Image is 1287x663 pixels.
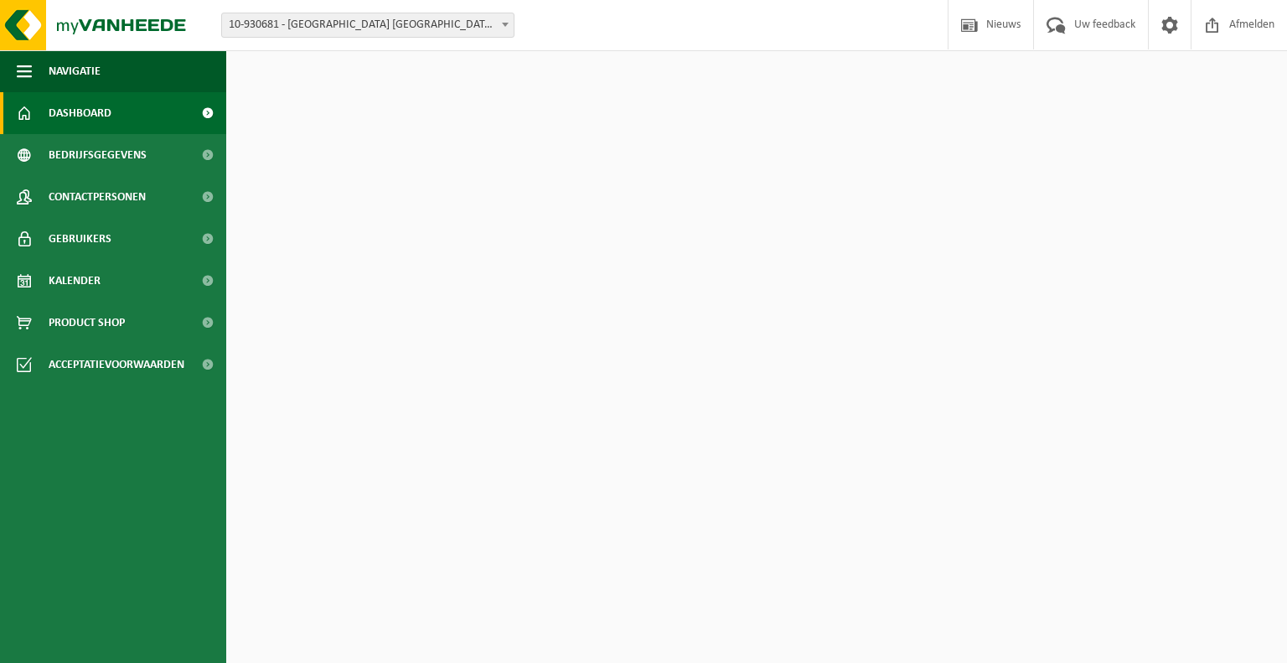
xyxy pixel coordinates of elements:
span: Bedrijfsgegevens [49,134,147,176]
span: Navigatie [49,50,101,92]
span: Contactpersonen [49,176,146,218]
span: Kalender [49,260,101,302]
span: Dashboard [49,92,111,134]
span: Gebruikers [49,218,111,260]
span: 10-930681 - KÄRCHER CENTER OUDENAARDE - OUDENAARDE [222,13,514,37]
span: Acceptatievoorwaarden [49,344,184,386]
span: Product Shop [49,302,125,344]
span: 10-930681 - KÄRCHER CENTER OUDENAARDE - OUDENAARDE [221,13,514,38]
